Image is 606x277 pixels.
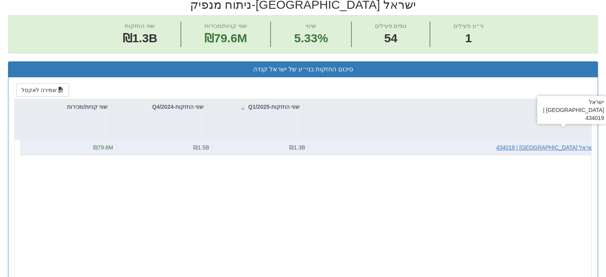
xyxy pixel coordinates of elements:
[375,22,406,29] span: גופים פעילים
[123,31,157,45] span: ₪1.3B
[537,96,606,124] div: ישראל [GEOGRAPHIC_DATA] | 434019
[204,22,247,29] span: שווי קניות/מכירות
[453,30,483,47] span: 1
[303,99,592,114] div: ני״ע
[294,30,328,47] span: 5.33%
[453,22,483,29] span: ני״ע פעילים
[375,30,406,47] span: 54
[306,22,316,29] span: שינוי
[289,144,305,151] span: ₪1.3B
[496,143,594,151] button: ישראל [GEOGRAPHIC_DATA] | 434019
[93,144,113,151] span: ₪79.6M
[207,99,303,114] div: שווי החזקות-Q1/2025
[14,66,592,73] h3: סיכום החזקות בני״ע של ישראל קנדה
[111,99,207,114] div: שווי החזקות-Q4/2024
[125,22,155,29] span: שווי החזקות
[193,144,209,151] span: ₪1.5B
[16,83,69,97] button: שמירה לאקסל
[204,31,247,45] span: ₪79.6M
[15,99,111,114] div: שווי קניות/מכירות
